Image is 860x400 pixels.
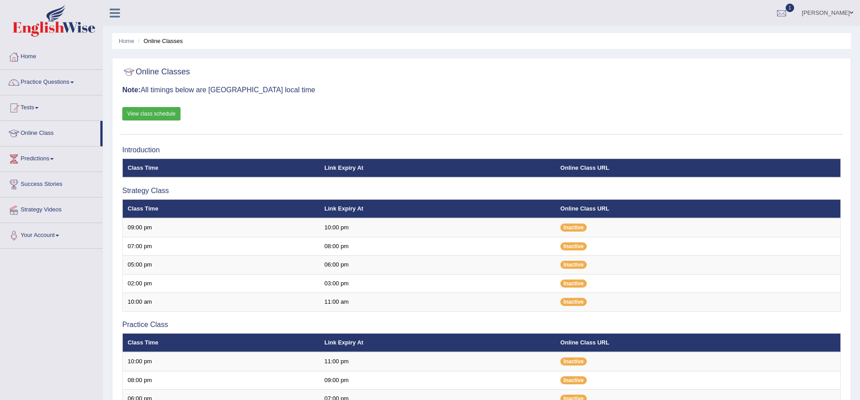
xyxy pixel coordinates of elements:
[560,357,587,366] span: Inactive
[123,237,320,256] td: 07:00 pm
[123,159,320,177] th: Class Time
[123,218,320,237] td: 09:00 pm
[123,293,320,312] td: 10:00 am
[123,199,320,218] th: Class Time
[319,199,555,218] th: Link Expiry At
[319,159,555,177] th: Link Expiry At
[122,146,841,154] h3: Introduction
[555,199,840,218] th: Online Class URL
[0,44,103,67] a: Home
[123,352,320,371] td: 10:00 pm
[0,95,103,118] a: Tests
[560,280,587,288] span: Inactive
[786,4,795,12] span: 1
[0,121,100,143] a: Online Class
[319,352,555,371] td: 11:00 pm
[119,38,134,44] a: Home
[0,223,103,245] a: Your Account
[319,293,555,312] td: 11:00 am
[560,242,587,250] span: Inactive
[136,37,183,45] li: Online Classes
[555,333,840,352] th: Online Class URL
[123,256,320,275] td: 05:00 pm
[560,376,587,384] span: Inactive
[123,371,320,390] td: 08:00 pm
[319,333,555,352] th: Link Expiry At
[122,86,841,94] h3: All timings below are [GEOGRAPHIC_DATA] local time
[122,187,841,195] h3: Strategy Class
[122,107,181,120] a: View class schedule
[555,159,840,177] th: Online Class URL
[122,321,841,329] h3: Practice Class
[319,256,555,275] td: 06:00 pm
[319,371,555,390] td: 09:00 pm
[560,224,587,232] span: Inactive
[560,261,587,269] span: Inactive
[123,333,320,352] th: Class Time
[0,146,103,169] a: Predictions
[319,237,555,256] td: 08:00 pm
[560,298,587,306] span: Inactive
[0,172,103,194] a: Success Stories
[123,274,320,293] td: 02:00 pm
[319,274,555,293] td: 03:00 pm
[0,70,103,92] a: Practice Questions
[122,86,141,94] b: Note:
[122,65,190,79] h2: Online Classes
[319,218,555,237] td: 10:00 pm
[0,198,103,220] a: Strategy Videos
